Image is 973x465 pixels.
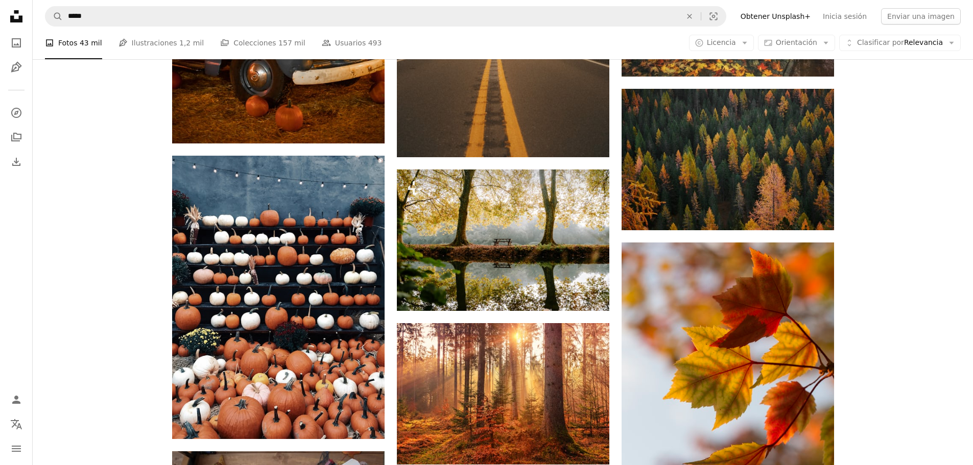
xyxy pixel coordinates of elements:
button: Búsqueda visual [701,7,726,26]
img: Calor del bosque por el rayo de sol [397,323,609,464]
button: Clasificar porRelevancia [839,35,961,51]
a: Ilustraciones 1,2 mil [118,27,204,59]
span: Clasificar por [857,38,904,46]
a: Obtener Unsplash+ [734,8,817,25]
a: Fotografía de vista aérea de bosque [622,155,834,164]
a: Inicia sesión [817,8,873,25]
button: Menú [6,438,27,459]
button: Buscar en Unsplash [45,7,63,26]
a: Colecciones [6,127,27,148]
button: Borrar [678,7,701,26]
a: Historial de descargas [6,152,27,172]
a: Calor del bosque por el rayo de sol [397,389,609,398]
form: Encuentra imágenes en todo el sitio [45,6,726,27]
a: Usuarios 493 [322,27,382,59]
img: Un banco sentado en medio de un bosque junto a un lago [397,169,609,311]
a: Lote de decoración redondo marrón y blanco [172,292,385,302]
button: Enviar una imagen [881,8,961,25]
span: Orientación [776,38,817,46]
button: Licencia [689,35,754,51]
span: 493 [368,37,382,48]
span: Relevancia [857,38,943,48]
img: Fotografía de vista aérea de bosque [622,89,834,230]
span: Licencia [707,38,736,46]
span: 1,2 mil [179,37,204,48]
a: Fotografía de enfoque selectivo de hojas de naranjo [622,379,834,388]
a: Fotos [6,33,27,53]
a: Iniciar sesión / Registrarse [6,389,27,410]
a: Inicio — Unsplash [6,6,27,29]
img: Lote de decoración redondo marrón y blanco [172,156,385,439]
button: Orientación [758,35,835,51]
a: Colecciones 157 mil [220,27,305,59]
span: 157 mil [278,37,305,48]
a: Un banco sentado en medio de un bosque junto a un lago [397,235,609,244]
button: Idioma [6,414,27,434]
a: Ilustraciones [6,57,27,78]
a: Explorar [6,103,27,123]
